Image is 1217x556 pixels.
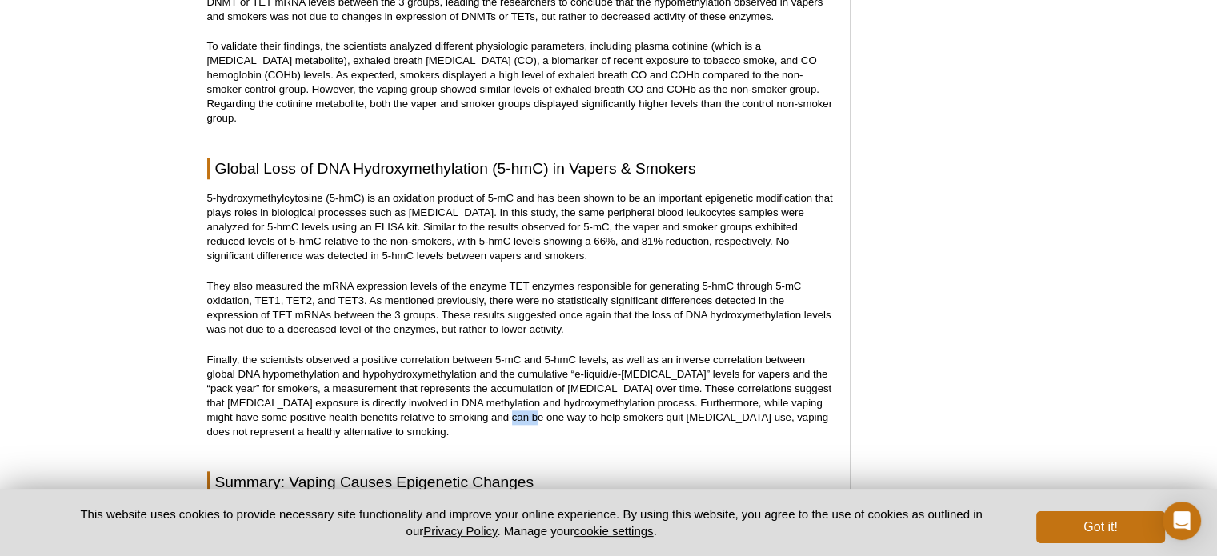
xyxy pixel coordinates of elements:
[574,524,653,538] button: cookie settings
[207,471,834,493] h2: Summary: Vaping Causes Epigenetic Changes
[1163,502,1201,540] div: Open Intercom Messenger
[207,353,834,439] p: Finally, the scientists observed a positive correlation between 5-mC and 5-hmC levels, as well as...
[53,506,1011,539] p: This website uses cookies to provide necessary site functionality and improve your online experie...
[1036,511,1164,543] button: Got it!
[207,39,834,126] p: To validate their findings, the scientists analyzed different physiologic parameters, including p...
[207,158,834,179] h2: Global Loss of DNA Hydroxymethylation (5-hmC) in Vapers & Smokers
[207,279,834,337] p: They also measured the mRNA expression levels of the enzyme TET enzymes responsible for generatin...
[423,524,497,538] a: Privacy Policy
[207,191,834,263] p: 5-hydroxymethylcytosine (5-hmC) is an oxidation product of 5-mC and has been shown to be an impor...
